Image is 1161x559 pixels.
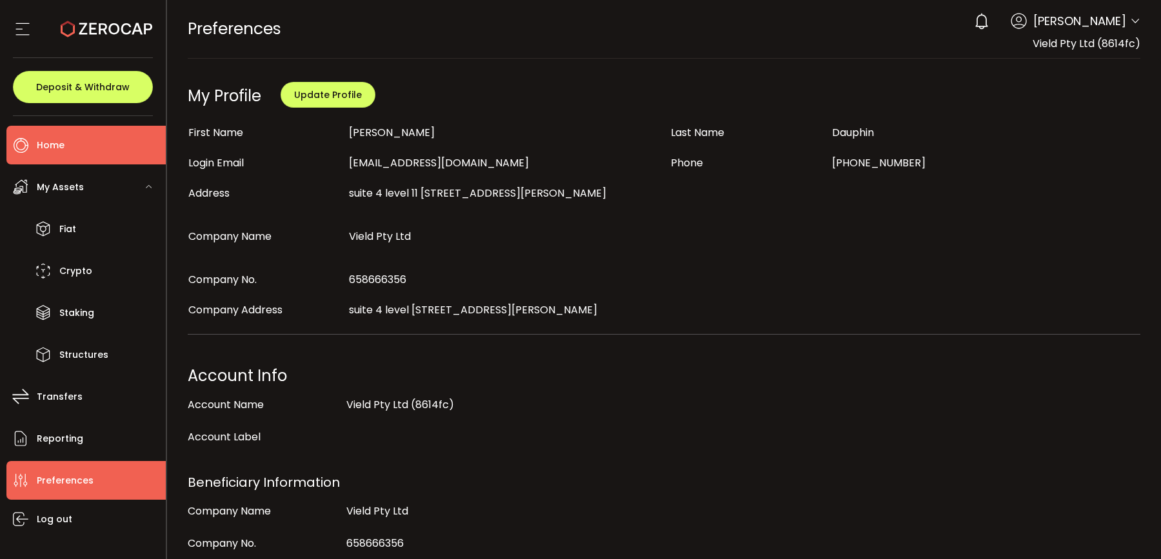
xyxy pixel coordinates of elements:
span: Company Name [188,229,272,244]
span: [EMAIL_ADDRESS][DOMAIN_NAME] [349,155,529,170]
div: Account Name [188,392,340,418]
span: Home [37,136,64,155]
span: 658666356 [349,272,406,287]
span: Dauphin [832,125,874,140]
div: Company Name [188,498,340,524]
span: Vield Pty Ltd [349,229,411,244]
span: Log out [37,510,72,529]
span: Last Name [671,125,724,140]
span: suite 4 level 11 [STREET_ADDRESS][PERSON_NAME] [349,186,606,201]
div: My Profile [188,85,261,106]
span: Deposit & Withdraw [36,83,130,92]
span: Preferences [188,17,281,40]
span: 658666356 [346,536,404,551]
span: Preferences [37,471,94,490]
span: Reporting [37,429,83,448]
div: Company No. [188,531,340,556]
span: Fiat [59,220,76,239]
span: Company No. [188,272,257,287]
span: Structures [59,346,108,364]
div: Account Label [188,424,340,450]
span: Update Profile [294,88,362,101]
span: Login Email [188,155,244,170]
button: Update Profile [281,82,375,108]
div: Beneficiary Information [188,469,1141,495]
span: [PHONE_NUMBER] [832,155,926,170]
span: Crypto [59,262,92,280]
button: Deposit & Withdraw [13,71,153,103]
span: [PERSON_NAME] [1033,12,1126,30]
iframe: Chat Widget [1096,497,1161,559]
span: [PERSON_NAME] [349,125,435,140]
span: My Assets [37,178,84,197]
span: First Name [188,125,243,140]
span: Transfers [37,387,83,406]
span: Vield Pty Ltd (8614fc) [1033,36,1140,51]
span: Address [188,186,230,201]
div: Account Info [188,363,1141,389]
span: Staking [59,304,94,322]
span: Vield Pty Ltd [346,504,408,518]
span: suite 4 level [STREET_ADDRESS][PERSON_NAME] [349,302,597,317]
span: Company Address [188,302,283,317]
span: Vield Pty Ltd (8614fc) [346,397,454,412]
span: Phone [671,155,703,170]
